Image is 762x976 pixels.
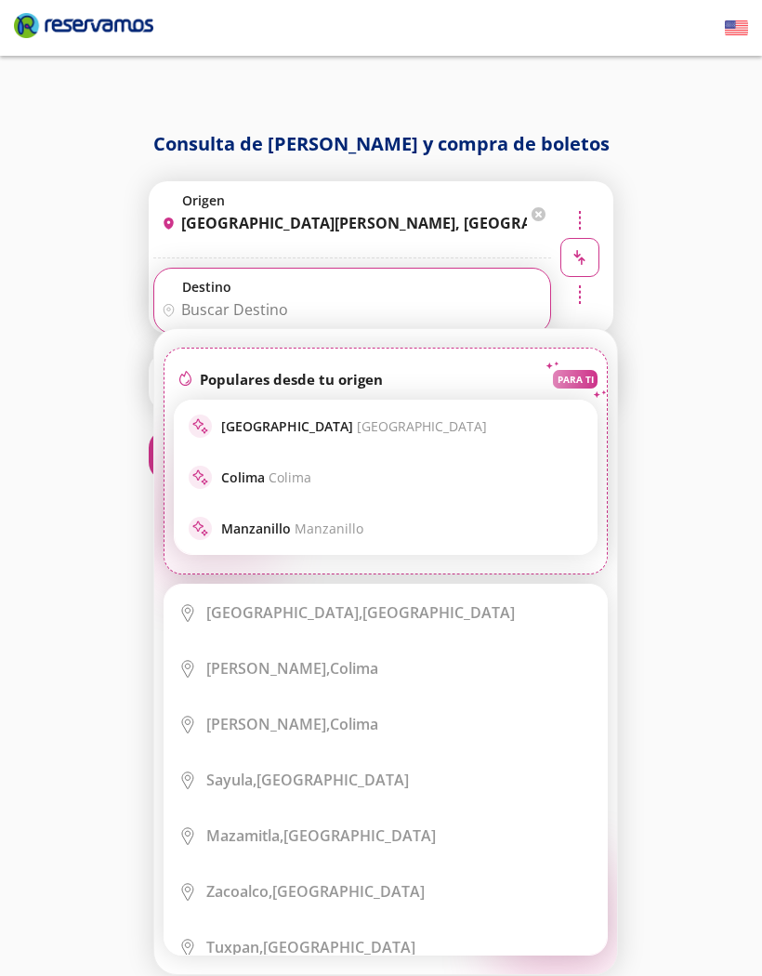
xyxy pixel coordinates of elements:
[357,417,487,435] span: [GEOGRAPHIC_DATA]
[14,11,153,39] i: Brand Logo
[221,520,363,537] p: Manzanillo
[206,714,378,734] div: Colima
[206,602,515,623] div: [GEOGRAPHIC_DATA]
[725,17,748,40] button: English
[154,200,527,246] input: Buscar Origen
[206,658,378,679] div: Colima
[295,520,363,537] span: Manzanillo
[200,370,383,389] p: Populares desde tu origen
[221,417,487,435] p: [GEOGRAPHIC_DATA]
[206,770,409,790] div: [GEOGRAPHIC_DATA]
[206,881,272,902] b: Zacoalco,
[206,714,330,734] b: [PERSON_NAME],
[206,658,330,679] b: [PERSON_NAME],
[149,429,613,481] button: Buscar
[182,278,573,296] label: Destino
[14,130,748,158] h1: Consulta de [PERSON_NAME] y compra de boletos
[206,825,283,846] b: Mazamitla,
[206,770,256,790] b: Sayula,
[269,468,311,486] span: Colima
[206,937,415,957] div: [GEOGRAPHIC_DATA]
[558,373,594,386] p: PARA TI
[221,468,311,486] p: Colima
[182,191,555,209] label: Origen
[206,825,436,846] div: [GEOGRAPHIC_DATA]
[206,602,362,623] b: [GEOGRAPHIC_DATA],
[206,937,263,957] b: Tuxpan,
[154,286,545,333] input: Buscar Destino
[206,881,425,902] div: [GEOGRAPHIC_DATA]
[14,11,153,45] a: Brand Logo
